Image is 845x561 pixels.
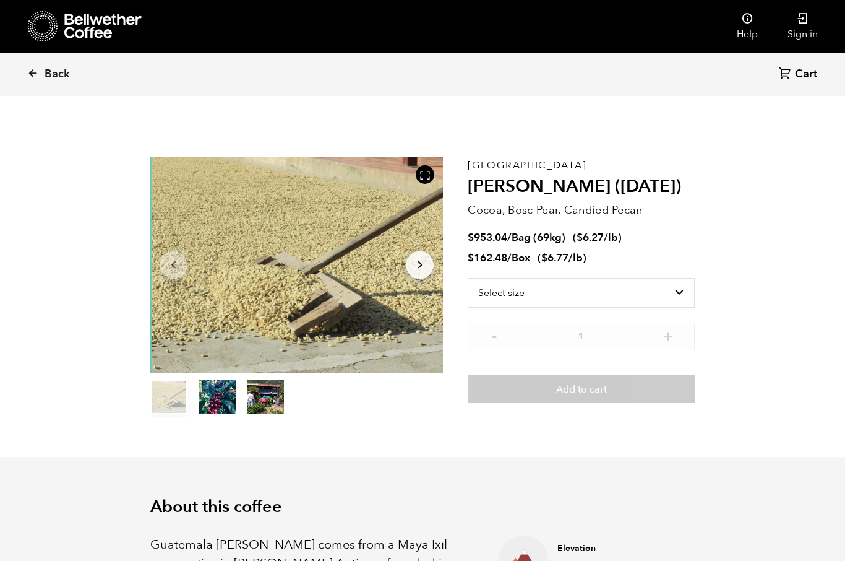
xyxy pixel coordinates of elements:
[568,251,583,265] span: /lb
[150,497,695,517] h2: About this coffee
[507,230,512,245] span: /
[45,67,70,82] span: Back
[577,230,583,245] span: $
[468,176,695,198] h2: [PERSON_NAME] ([DATE])
[512,251,530,265] span: Box
[468,230,507,245] bdi: 953.04
[468,202,695,219] p: Cocoa, Bosc Pear, Candied Pecan
[557,542,676,555] h4: Elevation
[468,251,507,265] bdi: 162.48
[604,230,618,245] span: /lb
[468,375,695,403] button: Add to cart
[795,67,817,82] span: Cart
[468,251,474,265] span: $
[541,251,568,265] bdi: 6.77
[486,329,502,341] button: -
[541,251,547,265] span: $
[512,230,565,245] span: Bag (69kg)
[468,230,474,245] span: $
[573,230,622,245] span: ( )
[779,66,820,83] a: Cart
[538,251,586,265] span: ( )
[661,329,676,341] button: +
[577,230,604,245] bdi: 6.27
[507,251,512,265] span: /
